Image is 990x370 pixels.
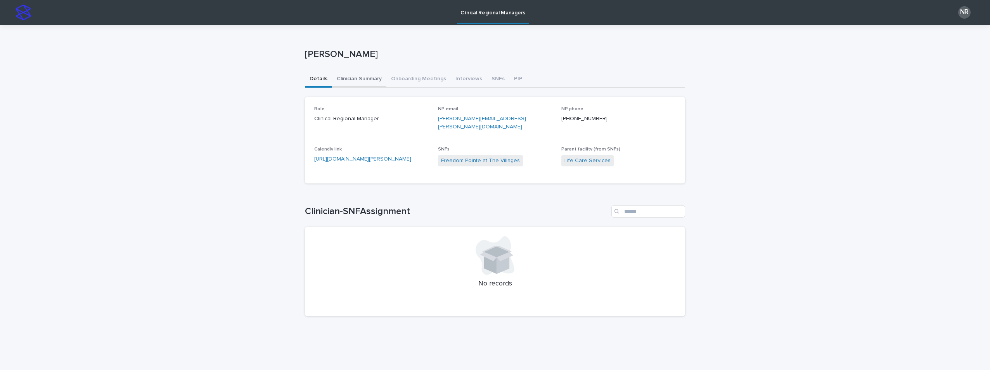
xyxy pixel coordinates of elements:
[441,157,520,165] a: Freedom Pointe at The Villages
[451,71,487,88] button: Interviews
[305,49,682,60] p: [PERSON_NAME]
[16,5,31,20] img: stacker-logo-s-only.png
[438,107,458,111] span: NP email
[611,205,685,218] input: Search
[487,71,509,88] button: SNFs
[314,115,429,123] p: Clinical Regional Manager
[438,116,526,130] a: [PERSON_NAME][EMAIL_ADDRESS][PERSON_NAME][DOMAIN_NAME]
[564,157,611,165] a: Life Care Services
[314,107,325,111] span: Role
[561,116,607,121] a: [PHONE_NUMBER]
[314,280,676,288] p: No records
[386,71,451,88] button: Onboarding Meetings
[305,206,608,217] h1: Clinician-SNFAssignment
[314,147,342,152] span: Calendly link
[561,107,583,111] span: NP phone
[305,71,332,88] button: Details
[314,156,411,162] a: [URL][DOMAIN_NAME][PERSON_NAME]
[509,71,527,88] button: PIP
[332,71,386,88] button: Clinician Summary
[561,147,620,152] span: Parent facility (from SNFs)
[958,6,971,19] div: NR
[438,147,450,152] span: SNFs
